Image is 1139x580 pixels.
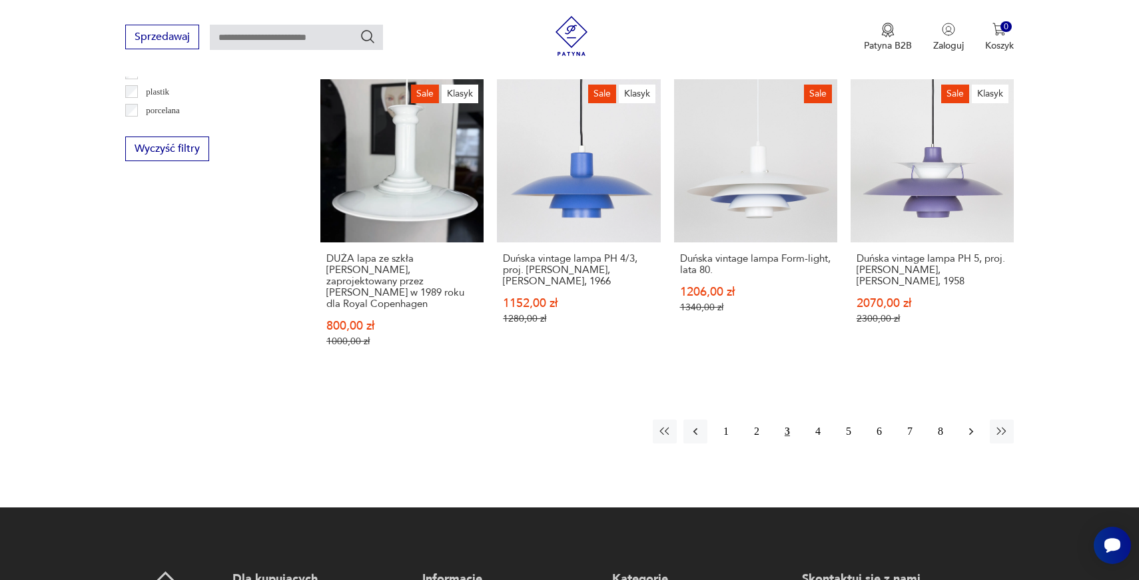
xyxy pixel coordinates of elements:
button: 8 [929,420,952,443]
p: 2300,00 zł [857,313,1008,324]
img: Patyna - sklep z meblami i dekoracjami vintage [552,16,591,56]
a: SaleKlasykDuńska vintage lampa PH 4/3, proj. Poul Henningsen, Louis Poulsen, 1966Duńska vintage l... [497,79,660,373]
button: 3 [775,420,799,443]
h3: Duńska vintage lampa PH 4/3, proj. [PERSON_NAME], [PERSON_NAME], 1966 [503,253,654,287]
p: Zaloguj [933,39,964,52]
img: Ikona medalu [881,23,895,37]
p: Koszyk [985,39,1014,52]
a: SaleDuńska vintage lampa Form-light, lata 80.Duńska vintage lampa Form-light, lata 80.1206,00 zł1... [674,79,837,373]
p: porcelana [146,103,180,118]
p: 800,00 zł [326,320,478,332]
button: Szukaj [360,29,376,45]
p: 1152,00 zł [503,298,654,309]
button: 4 [806,420,830,443]
p: 1280,00 zł [503,313,654,324]
button: Patyna B2B [864,23,912,52]
img: Ikonka użytkownika [942,23,955,36]
button: 1 [714,420,738,443]
button: Sprzedawaj [125,25,199,49]
a: SaleKlasykDuńska vintage lampa PH 5, proj. Poul Henningsen, Louis Poulsen, 1958Duńska vintage lam... [851,79,1014,373]
button: 6 [867,420,891,443]
button: 7 [898,420,922,443]
button: Zaloguj [933,23,964,52]
button: Wyczyść filtry [125,137,209,161]
h3: Duńska vintage lampa Form-light, lata 80. [680,253,831,276]
a: Sprzedawaj [125,33,199,43]
p: 1340,00 zł [680,302,831,313]
p: 1206,00 zł [680,286,831,298]
p: porcelit [146,122,173,137]
h3: Duńska vintage lampa PH 5, proj. [PERSON_NAME], [PERSON_NAME], 1958 [857,253,1008,287]
p: 1000,00 zł [326,336,478,347]
iframe: Smartsupp widget button [1094,527,1131,564]
img: Ikona koszyka [992,23,1006,36]
p: 2070,00 zł [857,298,1008,309]
a: SaleKlasykDUŻA lapa ze szkła Holmegaard, zaprojektowany przez Sidse Wernera w 1989 roku dla Royal... [320,79,484,373]
a: Ikona medaluPatyna B2B [864,23,912,52]
p: plastik [146,85,169,99]
h3: DUŻA lapa ze szkła [PERSON_NAME], zaprojektowany przez [PERSON_NAME] w 1989 roku dla Royal Copenh... [326,253,478,310]
button: 5 [837,420,861,443]
p: Patyna B2B [864,39,912,52]
button: 0Koszyk [985,23,1014,52]
div: 0 [1000,21,1012,33]
button: 2 [745,420,769,443]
